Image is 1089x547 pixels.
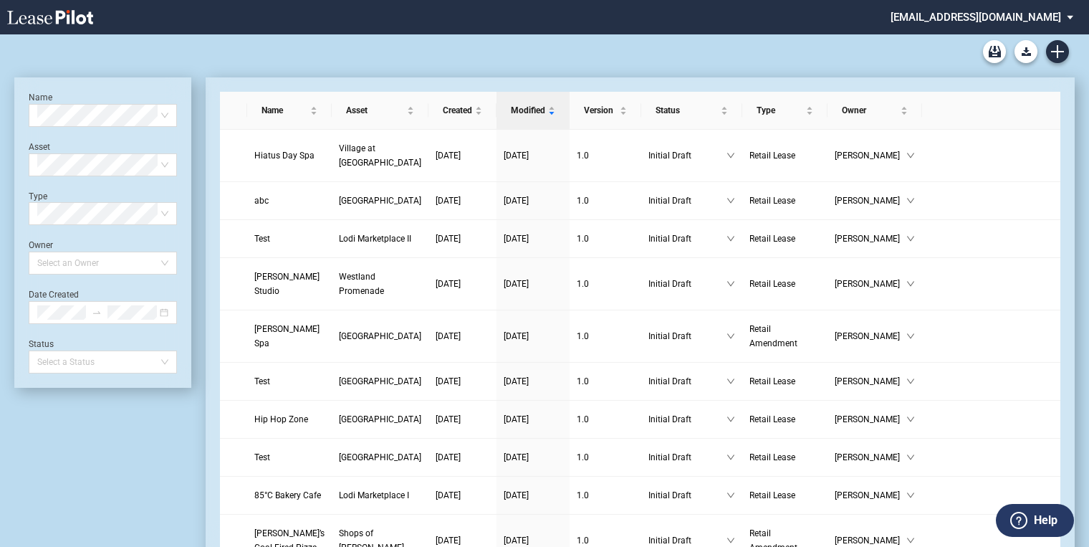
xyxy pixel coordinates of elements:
[443,103,472,118] span: Created
[504,374,562,389] a: [DATE]
[436,196,461,206] span: [DATE]
[906,234,915,243] span: down
[577,412,633,427] a: 1.0
[504,329,562,343] a: [DATE]
[835,148,906,163] span: [PERSON_NAME]
[339,141,421,170] a: Village at [GEOGRAPHIC_DATA]
[757,103,803,118] span: Type
[577,232,633,246] a: 1.0
[577,151,589,161] span: 1 . 0
[262,103,307,118] span: Name
[29,191,47,201] label: Type
[504,234,529,244] span: [DATE]
[577,194,633,208] a: 1.0
[339,331,421,341] span: Westgate Shopping Center
[648,374,726,389] span: Initial Draft
[726,151,735,160] span: down
[339,376,421,386] span: Braemar Village Center
[1010,40,1042,63] md-menu: Download Blank Form List
[504,277,562,291] a: [DATE]
[504,412,562,427] a: [DATE]
[648,412,726,427] span: Initial Draft
[339,374,421,389] a: [GEOGRAPHIC_DATA]
[577,279,589,289] span: 1 . 0
[436,376,461,386] span: [DATE]
[749,234,795,244] span: Retail Lease
[835,488,906,503] span: [PERSON_NAME]
[656,103,718,118] span: Status
[92,308,102,318] span: to
[504,452,529,462] span: [DATE]
[436,279,461,289] span: [DATE]
[504,450,562,465] a: [DATE]
[726,196,735,205] span: down
[436,194,489,208] a: [DATE]
[29,240,53,250] label: Owner
[726,453,735,462] span: down
[254,374,325,389] a: Test
[496,92,570,130] th: Modified
[436,232,489,246] a: [DATE]
[648,450,726,465] span: Initial Draft
[577,331,589,341] span: 1 . 0
[254,270,325,298] a: [PERSON_NAME] Studio
[254,272,320,296] span: Daniela Martintereso Studio
[726,234,735,243] span: down
[436,536,461,546] span: [DATE]
[1014,40,1037,63] button: Download Blank Form
[577,376,589,386] span: 1 . 0
[906,196,915,205] span: down
[570,92,641,130] th: Version
[339,194,421,208] a: [GEOGRAPHIC_DATA]
[577,329,633,343] a: 1.0
[254,232,325,246] a: Test
[577,374,633,389] a: 1.0
[504,279,529,289] span: [DATE]
[504,376,529,386] span: [DATE]
[835,374,906,389] span: [PERSON_NAME]
[504,148,562,163] a: [DATE]
[749,196,795,206] span: Retail Lease
[436,277,489,291] a: [DATE]
[436,234,461,244] span: [DATE]
[436,452,461,462] span: [DATE]
[504,331,529,341] span: [DATE]
[906,415,915,424] span: down
[339,490,409,500] span: Lodi Marketplace I
[504,232,562,246] a: [DATE]
[906,453,915,462] span: down
[749,452,795,462] span: Retail Lease
[648,488,726,503] span: Initial Draft
[749,450,820,465] a: Retail Lease
[504,194,562,208] a: [DATE]
[906,332,915,341] span: down
[504,196,529,206] span: [DATE]
[339,414,421,424] span: Plaza Mexico
[577,536,589,546] span: 1 . 0
[29,142,50,152] label: Asset
[436,412,489,427] a: [DATE]
[749,374,820,389] a: Retail Lease
[436,331,461,341] span: [DATE]
[906,491,915,500] span: down
[436,488,489,503] a: [DATE]
[254,234,270,244] span: Test
[1046,40,1069,63] a: Create new document
[339,196,421,206] span: Braemar Village Center
[332,92,428,130] th: Asset
[339,412,421,427] a: [GEOGRAPHIC_DATA]
[584,103,616,118] span: Version
[254,151,315,161] span: Hiatus Day Spa
[346,103,404,118] span: Asset
[254,450,325,465] a: Test
[648,329,726,343] span: Initial Draft
[577,148,633,163] a: 1.0
[835,329,906,343] span: [PERSON_NAME]
[29,290,79,300] label: Date Created
[254,148,325,163] a: Hiatus Day Spa
[254,196,269,206] span: abc
[835,194,906,208] span: [PERSON_NAME]
[742,92,827,130] th: Type
[726,280,735,288] span: down
[749,279,795,289] span: Retail Lease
